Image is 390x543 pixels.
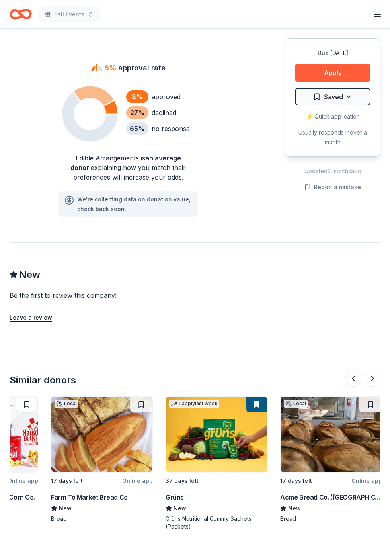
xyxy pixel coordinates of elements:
div: Online app [8,476,38,486]
a: Image for Acme Bread Co. (Ferry Building)Local17 days leftOnline appAcme Bread Co. ([GEOGRAPHIC_D... [280,396,382,523]
div: no response [152,124,190,133]
a: Image for Farm To Market Bread Co Local17 days leftOnline appFarm To Market Bread CoNewBread [51,396,153,523]
span: New [19,268,40,281]
img: Image for Acme Bread Co. (Ferry Building) [281,397,382,472]
div: Local [284,400,308,408]
div: declined [152,108,176,117]
div: Online app [122,476,153,486]
div: 65 % [126,122,148,135]
div: Bread [280,515,382,523]
div: 27 % [126,106,148,119]
img: Image for Farm To Market Bread Co [51,397,152,472]
div: 8 % [126,90,148,103]
div: Similar donors [10,374,76,387]
div: Online app [351,476,382,486]
div: Grüns Nutritional Gummy Sachets (Packets) [166,515,267,531]
div: Edible Arrangements is explaining how you match their preferences will increase your odds. [52,153,205,182]
div: 17 days left [51,476,83,486]
img: Image for Grüns [166,397,267,472]
span: approval rate [118,62,166,74]
div: Farm To Market Bread Co [51,492,128,502]
div: 37 days left [166,476,199,486]
div: Due [DATE] [295,48,370,58]
button: Saved [295,88,370,105]
span: New [174,504,186,513]
span: New [288,504,301,513]
a: Image for Grüns1 applylast week37 days leftGrünsNewGrüns Nutritional Gummy Sachets (Packets) [166,396,267,531]
div: Grüns [166,492,184,502]
div: Local [55,400,78,408]
button: Fall Events [38,6,100,22]
div: We ' re collecting data on donation value ; check back soon. [77,195,192,214]
div: ⚡️ Quick application [295,112,370,121]
span: Saved [324,92,343,102]
div: 1 apply last week [169,400,219,408]
div: Acme Bread Co. ([GEOGRAPHIC_DATA]) [280,492,382,502]
button: Report a mistake [304,182,361,192]
div: approved [152,92,181,102]
div: Usually responds in over a month [295,128,370,147]
button: Apply [295,64,370,82]
span: Fall Events [54,10,84,19]
button: Leave a review [10,313,52,322]
span: New [59,504,72,513]
a: Home [10,5,32,23]
span: 8% [104,62,117,74]
div: Be the first to review this company! [10,291,213,300]
div: Updated 2 months ago [285,166,380,176]
div: 17 days left [280,476,312,486]
div: Bread [51,515,153,523]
